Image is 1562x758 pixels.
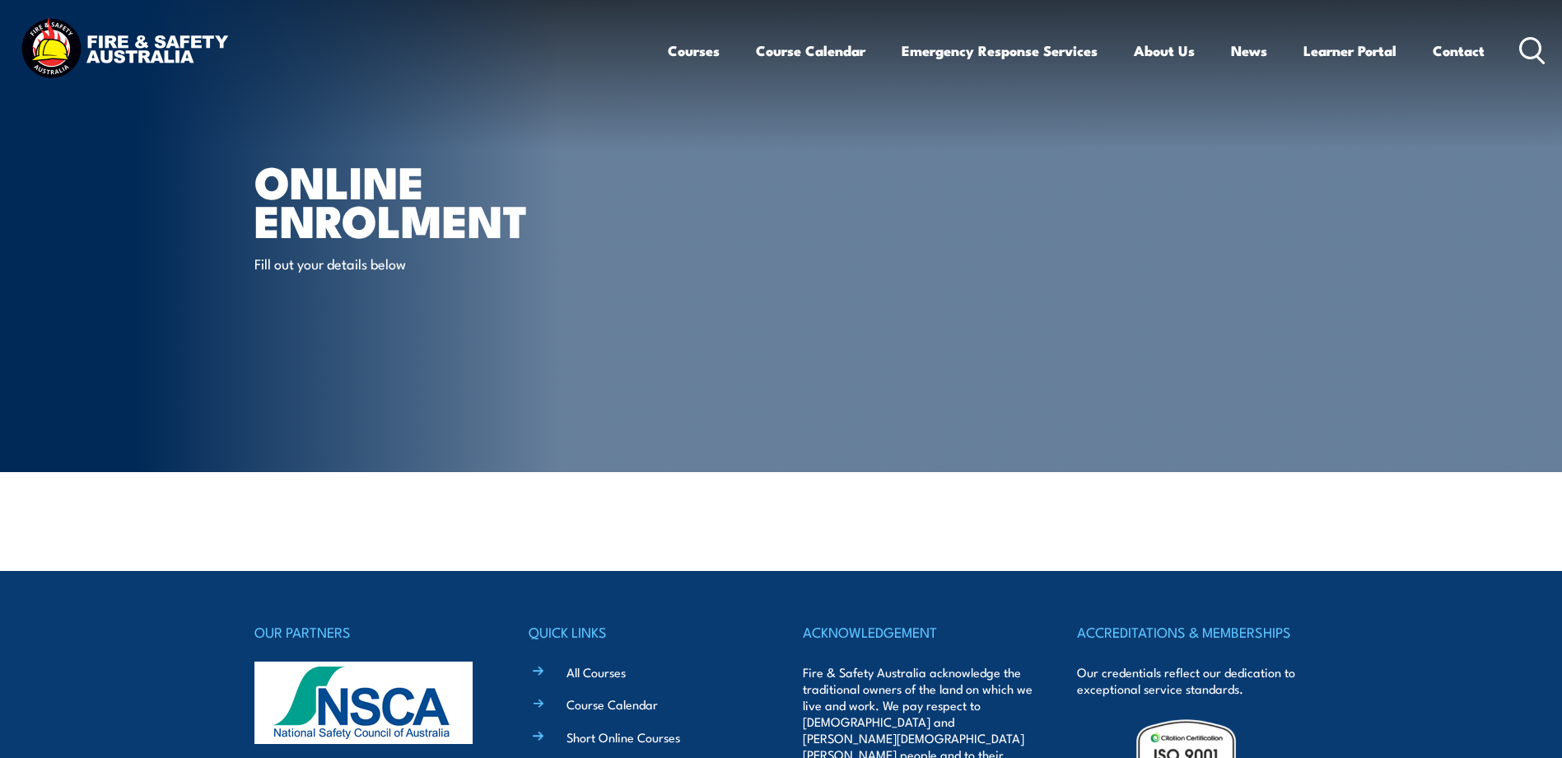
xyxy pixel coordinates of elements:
a: Course Calendar [567,695,658,713]
h1: Online Enrolment [254,161,661,238]
a: Contact [1433,29,1485,73]
a: Course Calendar [756,29,865,73]
h4: OUR PARTNERS [254,620,485,643]
img: nsca-logo-footer [254,662,473,744]
a: About Us [1134,29,1195,73]
h4: ACCREDITATIONS & MEMBERSHIPS [1077,620,1308,643]
a: All Courses [567,663,626,681]
a: Short Online Courses [567,728,680,746]
a: Emergency Response Services [902,29,1098,73]
a: Learner Portal [1303,29,1396,73]
a: Courses [668,29,720,73]
p: Our credentials reflect our dedication to exceptional service standards. [1077,664,1308,697]
h4: QUICK LINKS [529,620,759,643]
a: News [1231,29,1267,73]
p: Fill out your details below [254,254,555,273]
h4: ACKNOWLEDGEMENT [803,620,1033,643]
